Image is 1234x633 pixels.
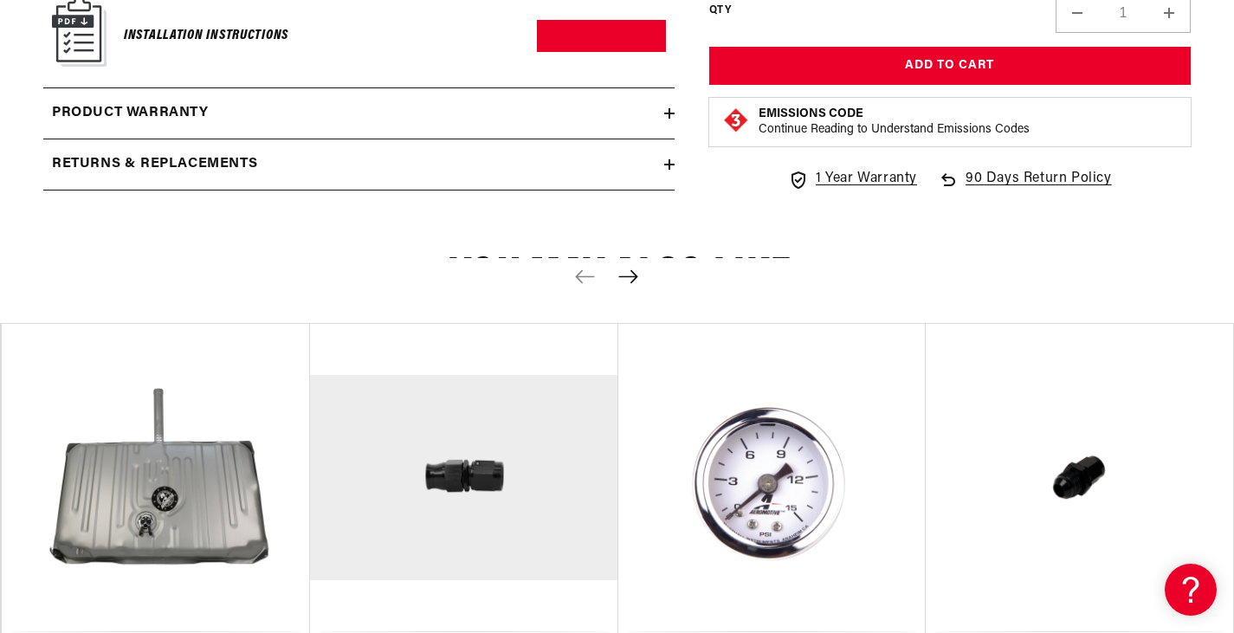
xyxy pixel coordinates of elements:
[52,153,257,176] h2: Returns & replacements
[537,20,666,52] a: Download PDF
[566,258,604,296] button: Previous slide
[938,168,1112,208] a: 90 Days Return Policy
[124,24,288,48] h6: Installation Instructions
[43,88,675,139] summary: Product warranty
[759,122,1030,138] p: Continue Reading to Understand Emissions Codes
[759,107,1030,138] button: Emissions CodeContinue Reading to Understand Emissions Codes
[788,168,917,191] a: 1 Year Warranty
[43,256,1191,297] h2: You may also like
[722,107,750,134] img: Emissions code
[709,3,731,17] label: QTY
[610,258,648,296] button: Next slide
[816,168,917,191] span: 1 Year Warranty
[52,102,209,125] h2: Product warranty
[43,139,675,190] summary: Returns & replacements
[709,47,1191,86] button: Add to Cart
[759,107,863,120] strong: Emissions Code
[966,168,1112,208] span: 90 Days Return Policy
